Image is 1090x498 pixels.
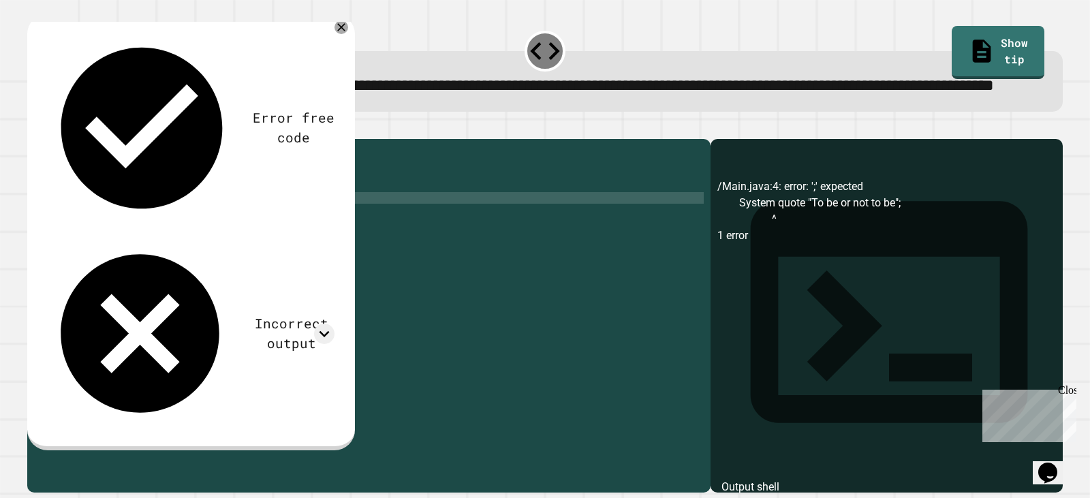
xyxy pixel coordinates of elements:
iframe: chat widget [977,384,1076,442]
iframe: chat widget [1033,443,1076,484]
div: Error free code [253,108,335,148]
a: Show tip [952,26,1044,79]
div: Incorrect output [249,314,334,354]
div: /Main.java:4: error: ';' expected System quote "To be or not to be"; ^ 1 error [717,178,1056,493]
div: Chat with us now!Close [5,5,94,87]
